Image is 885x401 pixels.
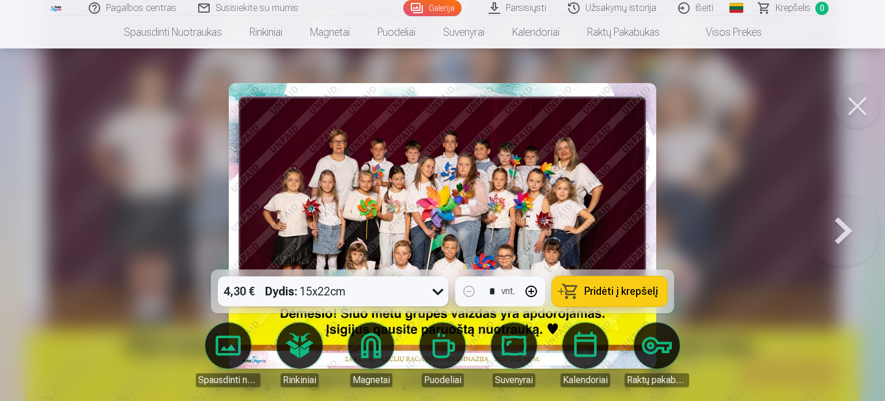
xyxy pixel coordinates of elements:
[625,373,689,387] div: Raktų pakabukas
[110,16,236,48] a: Spausdinti nuotraukas
[482,323,546,387] a: Suvenyrai
[218,276,260,306] div: 4,30 €
[422,373,464,387] div: Puodeliai
[350,373,392,387] div: Magnetai
[429,16,498,48] a: Suvenyrai
[501,284,515,298] div: vnt.
[339,323,403,387] a: Magnetai
[498,16,573,48] a: Kalendoriai
[776,1,811,15] span: Krepšelis
[265,276,346,306] div: 15x22cm
[674,16,776,48] a: Visos prekės
[552,276,667,306] button: Pridėti į krepšelį
[265,283,297,299] strong: Dydis :
[584,286,658,297] span: Pridėti į krepšelį
[815,2,829,15] span: 0
[493,373,535,387] div: Suvenyrai
[625,323,689,387] a: Raktų pakabukas
[267,323,332,387] a: Rinkiniai
[236,16,296,48] a: Rinkiniai
[561,373,610,387] div: Kalendoriai
[573,16,674,48] a: Raktų pakabukas
[196,373,260,387] div: Spausdinti nuotraukas
[410,323,475,387] a: Puodeliai
[281,373,319,387] div: Rinkiniai
[553,323,618,387] a: Kalendoriai
[364,16,429,48] a: Puodeliai
[196,323,260,387] a: Spausdinti nuotraukas
[296,16,364,48] a: Magnetai
[50,5,62,12] img: /fa2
